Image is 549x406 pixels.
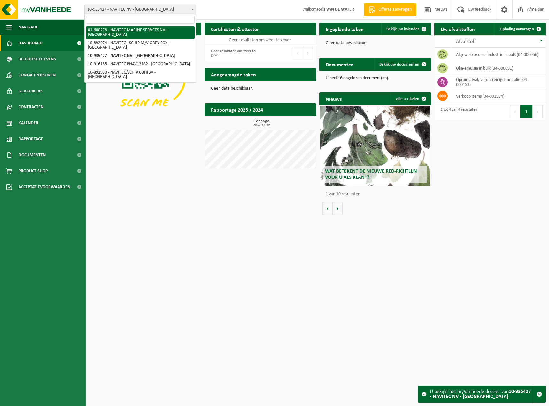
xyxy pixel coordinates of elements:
span: Ophaling aanvragen [500,27,534,31]
li: 10-916185 - NAVITEC PNAV13182 - [GEOGRAPHIC_DATA] [86,60,195,68]
span: Contactpersonen [19,67,56,83]
li: 10-892930 - NAVITEC/SCHIP COHIBA - [GEOGRAPHIC_DATA] [86,68,195,81]
span: Rapportage [19,131,43,147]
li: 10-892974 - NAVITEC - SCHIP M/V GREY FOX - [GEOGRAPHIC_DATA] [86,39,195,52]
li: 01-600278 - NAVITEC MARINE SERVCES NV - [GEOGRAPHIC_DATA] [86,26,195,39]
div: 1 tot 4 van 4 resultaten [437,105,477,119]
h2: Uw afvalstoffen [434,23,481,35]
button: Volgende [333,202,343,215]
span: Acceptatievoorwaarden [19,179,70,195]
a: Bekijk rapportage [268,116,315,129]
span: Offerte aanvragen [377,6,413,13]
span: Kalender [19,115,38,131]
span: Bekijk uw kalender [386,27,419,31]
span: Bedrijfsgegevens [19,51,56,67]
h2: Ingeplande taken [319,23,370,35]
a: Offerte aanvragen [364,3,416,16]
button: Vorige [322,202,333,215]
strong: 10-935427 - NAVITEC NV - [GEOGRAPHIC_DATA] [430,389,531,399]
li: 10-935427 - NAVITEC NV - [GEOGRAPHIC_DATA] [86,52,195,60]
span: Gebruikers [19,83,43,99]
button: Next [533,105,543,118]
button: 1 [520,105,533,118]
h3: Tonnage [208,119,316,127]
div: Geen resultaten om weer te geven [208,46,257,60]
span: Documenten [19,147,46,163]
button: Previous [510,105,520,118]
p: U heeft 6 ongelezen document(en). [326,76,425,81]
span: Product Shop [19,163,48,179]
p: Geen data beschikbaar. [326,41,425,45]
button: Next [303,47,313,59]
p: 1 van 10 resultaten [326,192,428,197]
h2: Rapportage 2025 / 2024 [205,103,269,116]
button: Previous [293,47,303,59]
span: 10-935427 - NAVITEC NV - ANTWERPEN [84,5,196,14]
h2: Documenten [319,58,360,70]
span: Wat betekent de nieuwe RED-richtlijn voor u als klant? [325,169,417,180]
a: Bekijk uw documenten [374,58,430,71]
div: U bekijkt het myVanheede dossier van [430,386,533,402]
span: Dashboard [19,35,43,51]
strong: Joris VAN DE WATER [317,7,354,12]
a: Wat betekent de nieuwe RED-richtlijn voor u als klant? [320,106,430,186]
td: afgewerkte olie - industrie in bulk (04-000056) [451,48,546,61]
a: Ophaling aanvragen [495,23,545,35]
span: 10-935427 - NAVITEC NV - ANTWERPEN [85,5,196,14]
h2: Aangevraagde taken [205,68,262,81]
span: Bekijk uw documenten [379,62,419,66]
span: Contracten [19,99,43,115]
a: Bekijk uw kalender [381,23,430,35]
span: Afvalstof [456,39,474,44]
span: 2024: 3,130 t [208,124,316,127]
p: Geen data beschikbaar. [211,86,310,91]
td: opruimafval, verontreinigd met olie (04-000153) [451,75,546,89]
h2: Certificaten & attesten [205,23,266,35]
span: Navigatie [19,19,38,35]
td: Geen resultaten om weer te geven [205,35,316,44]
td: verkoop items (04-001834) [451,89,546,103]
h2: Nieuws [319,92,348,105]
td: olie-emulsie in bulk (04-000091) [451,61,546,75]
a: Alle artikelen [391,92,430,105]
